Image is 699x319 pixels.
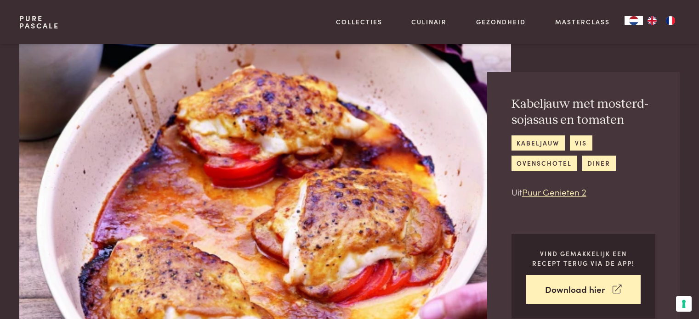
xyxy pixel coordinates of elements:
[643,16,661,25] a: EN
[625,16,680,25] aside: Language selected: Nederlands
[522,185,586,198] a: Puur Genieten 2
[511,185,655,199] p: Uit
[511,96,655,128] h2: Kabeljauw met mosterd-sojasaus en tomaten
[411,17,447,27] a: Culinair
[625,16,643,25] div: Language
[570,135,592,151] a: vis
[511,135,565,151] a: kabeljauw
[526,249,641,268] p: Vind gemakkelijk een recept terug via de app!
[625,16,643,25] a: NL
[19,15,59,29] a: PurePascale
[661,16,680,25] a: FR
[526,275,641,304] a: Download hier
[476,17,526,27] a: Gezondheid
[582,156,616,171] a: diner
[511,156,577,171] a: ovenschotel
[555,17,610,27] a: Masterclass
[676,296,692,312] button: Uw voorkeuren voor toestemming voor trackingtechnologieën
[336,17,382,27] a: Collecties
[643,16,680,25] ul: Language list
